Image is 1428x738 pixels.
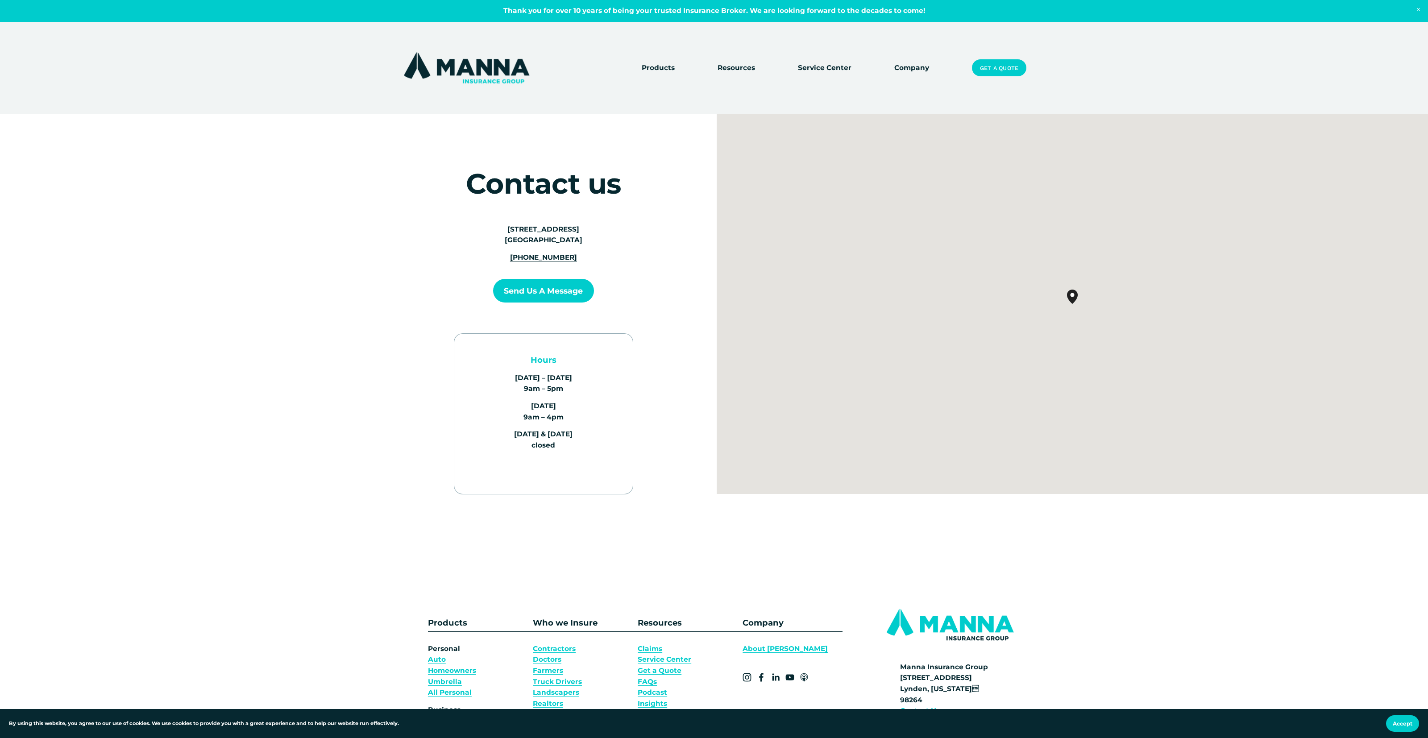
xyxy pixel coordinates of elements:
[480,429,606,451] p: [DATE] & [DATE] closed
[428,643,528,698] p: Personal
[480,224,606,246] p: [STREET_ADDRESS] [GEOGRAPHIC_DATA]
[480,373,606,394] p: [DATE] – [DATE] 9am – 5pm
[718,62,755,74] span: Resources
[533,616,633,629] p: Who we Insure
[428,169,659,198] h1: Contact us
[972,59,1026,76] a: Get a Quote
[785,673,794,682] a: YouTube
[493,279,594,303] button: Send us a Message
[894,62,929,74] a: Company
[800,673,809,682] a: Apple Podcasts
[533,643,582,720] a: ContractorsDoctorsFarmersTruck DriversLandscapersRealtorsDevelopers
[638,654,691,665] a: Service Center
[428,616,502,629] p: Products
[900,705,940,717] a: Contact Us
[642,62,675,74] a: folder dropdown
[642,62,675,74] span: Products
[743,673,751,682] a: Instagram
[428,665,476,676] a: Homeowners
[638,676,657,688] a: FAQs
[638,665,681,676] a: Get a Quote
[480,401,606,423] p: [DATE] 9am – 4pm
[771,673,780,682] a: LinkedIn
[9,720,399,728] p: By using this website, you agree to our use of cookies. We use cookies to provide you with a grea...
[757,673,766,682] a: Facebook
[1386,715,1419,732] button: Accept
[638,698,667,709] a: Insights
[638,643,662,655] a: Claims
[428,654,446,665] a: Auto
[402,50,531,85] img: Manna Insurance Group
[531,355,556,365] strong: Hours
[510,253,577,261] a: [PHONE_NUMBER]
[743,616,843,629] p: Company
[638,616,738,629] p: Resources
[718,62,755,74] a: folder dropdown
[1393,720,1412,727] span: Accept
[900,706,940,715] strong: Contact Us
[428,676,462,688] a: Umbrella
[1067,290,1088,318] div: Manna Insurance Group 719 Grover Street Lynden, WA, 98264, United States
[900,663,988,704] strong: Manna Insurance Group [STREET_ADDRESS] Lynden, [US_STATE] 98264
[428,687,472,698] a: All Personal
[798,62,851,74] a: Service Center
[743,643,828,655] a: About [PERSON_NAME]
[638,687,667,698] a: Podcast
